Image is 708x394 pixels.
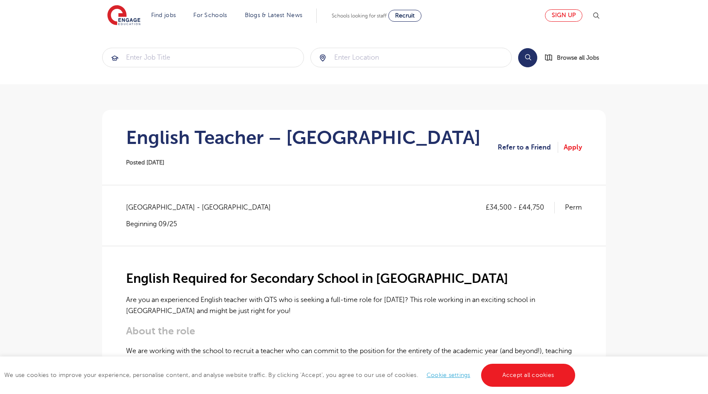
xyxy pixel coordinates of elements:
[126,202,279,213] span: [GEOGRAPHIC_DATA] - [GEOGRAPHIC_DATA]
[427,372,470,378] a: Cookie settings
[564,142,582,153] a: Apply
[193,12,227,18] a: For Schools
[126,294,582,317] p: Are you an experienced English teacher with QTS who is seeking a full-time role for [DATE]? This ...
[545,9,582,22] a: Sign up
[151,12,176,18] a: Find jobs
[126,271,582,286] h2: English Required for Secondary School in [GEOGRAPHIC_DATA]
[126,127,481,148] h1: English Teacher – [GEOGRAPHIC_DATA]
[498,142,558,153] a: Refer to a Friend
[102,48,304,67] div: Submit
[310,48,512,67] div: Submit
[518,48,537,67] button: Search
[126,325,582,337] h3: About the role
[126,345,582,368] p: We are working with the school to recruit a teacher who can commit to the position for the entire...
[126,219,279,229] p: Beginning 09/25
[332,13,387,19] span: Schools looking for staff
[245,12,303,18] a: Blogs & Latest News
[388,10,421,22] a: Recruit
[395,12,415,19] span: Recruit
[4,372,577,378] span: We use cookies to improve your experience, personalise content, and analyse website traffic. By c...
[311,48,512,67] input: Submit
[544,53,606,63] a: Browse all Jobs
[486,202,555,213] p: £34,500 - £44,750
[126,159,164,166] span: Posted [DATE]
[103,48,304,67] input: Submit
[557,53,599,63] span: Browse all Jobs
[481,364,576,387] a: Accept all cookies
[107,5,140,26] img: Engage Education
[565,202,582,213] p: Perm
